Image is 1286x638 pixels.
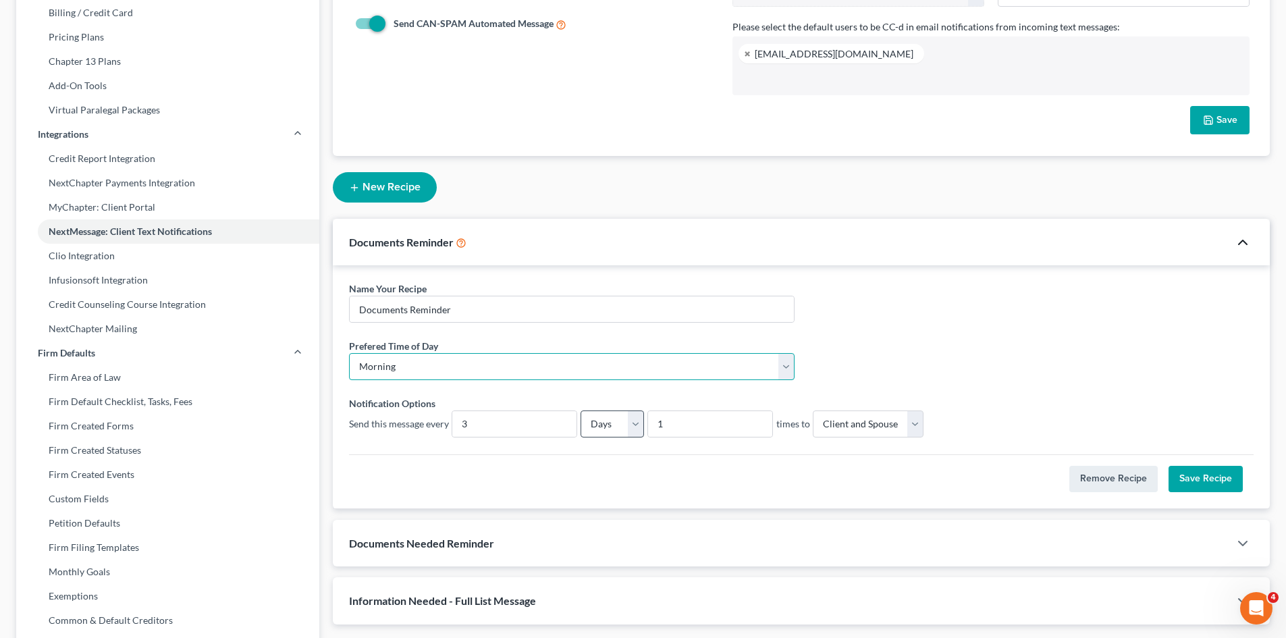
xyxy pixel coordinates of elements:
[350,296,794,322] input: Enter recipe name...
[349,396,435,410] label: Notification Options
[349,340,438,352] span: Prefered Time of Day
[16,560,319,584] a: Monthly Goals
[16,98,319,122] a: Virtual Paralegal Packages
[1190,106,1250,134] button: Save
[394,18,554,29] strong: Send CAN-SPAM Automated Message
[776,417,810,431] label: times to
[648,411,772,437] input: #
[16,414,319,438] a: Firm Created Forms
[16,74,319,98] a: Add-On Tools
[1240,592,1272,624] iframe: Intercom live chat
[16,171,319,195] a: NextChapter Payments Integration
[349,537,494,550] span: Documents Needed Reminder
[16,438,319,462] a: Firm Created Statuses
[38,346,95,360] span: Firm Defaults
[16,1,319,25] a: Billing / Credit Card
[16,511,319,535] a: Petition Defaults
[16,390,319,414] a: Firm Default Checklist, Tasks, Fees
[349,594,536,607] span: Information Needed - Full List Message
[16,49,319,74] a: Chapter 13 Plans
[349,236,454,248] span: Documents Reminder
[38,128,88,141] span: Integrations
[452,411,577,437] input: #
[16,584,319,608] a: Exemptions
[333,172,437,203] button: New Recipe
[16,195,319,219] a: MyChapter: Client Portal
[16,317,319,341] a: NextChapter Mailing
[16,25,319,49] a: Pricing Plans
[349,283,427,294] span: Name Your Recipe
[16,219,319,244] a: NextMessage: Client Text Notifications
[16,365,319,390] a: Firm Area of Law
[16,244,319,268] a: Clio Integration
[16,268,319,292] a: Infusionsoft Integration
[16,608,319,633] a: Common & Default Creditors
[16,292,319,317] a: Credit Counseling Course Integration
[1169,466,1243,493] button: Save Recipe
[16,462,319,487] a: Firm Created Events
[16,341,319,365] a: Firm Defaults
[16,122,319,147] a: Integrations
[732,20,1250,34] div: Please select the default users to be CC-d in email notifications from incoming text messages:
[755,49,913,58] div: [EMAIL_ADDRESS][DOMAIN_NAME]
[349,417,449,431] label: Send this message every
[1268,592,1279,603] span: 4
[16,147,319,171] a: Credit Report Integration
[16,535,319,560] a: Firm Filing Templates
[16,487,319,511] a: Custom Fields
[1069,466,1158,493] button: Remove Recipe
